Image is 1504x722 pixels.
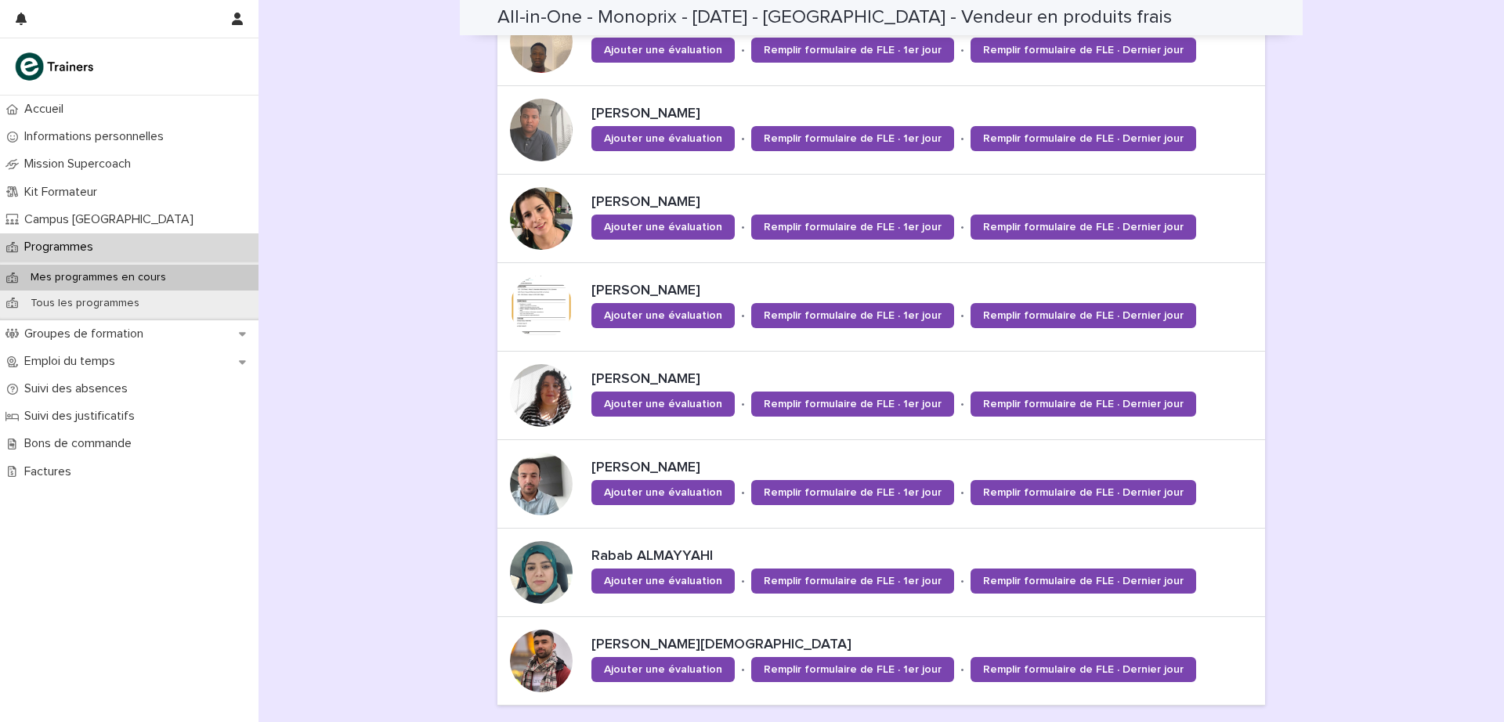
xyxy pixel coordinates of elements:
a: Remplir formulaire de FLE · 1er jour [751,392,954,417]
span: Ajouter une évaluation [604,399,722,410]
span: Remplir formulaire de FLE · Dernier jour [983,487,1184,498]
p: • [960,132,964,146]
a: [PERSON_NAME]Ajouter une évaluation•Remplir formulaire de FLE · 1er jour•Remplir formulaire de FL... [497,440,1265,529]
span: Remplir formulaire de FLE · 1er jour [764,45,942,56]
span: Ajouter une évaluation [604,487,722,498]
p: • [741,221,745,234]
a: Ajouter une évaluation [591,126,735,151]
p: Emploi du temps [18,354,128,369]
a: Remplir formulaire de FLE · Dernier jour [971,569,1196,594]
a: [PERSON_NAME]Ajouter une évaluation•Remplir formulaire de FLE · 1er jour•Remplir formulaire de FL... [497,86,1265,175]
p: • [741,486,745,500]
p: Suivi des absences [18,381,140,396]
a: Remplir formulaire de FLE · 1er jour [751,480,954,505]
span: Remplir formulaire de FLE · Dernier jour [983,133,1184,144]
h2: All-in-One - Monoprix - [DATE] - [GEOGRAPHIC_DATA] - Vendeur en produits frais [497,6,1172,29]
span: Ajouter une évaluation [604,45,722,56]
a: [PERSON_NAME][DEMOGRAPHIC_DATA]Ajouter une évaluation•Remplir formulaire de FLE · 1er jour•Rempli... [497,617,1265,706]
a: Remplir formulaire de FLE · Dernier jour [971,215,1196,240]
span: Ajouter une évaluation [604,133,722,144]
a: Remplir formulaire de FLE · Dernier jour [971,303,1196,328]
p: • [960,486,964,500]
a: Remplir formulaire de FLE · 1er jour [751,38,954,63]
p: [PERSON_NAME] [591,194,1259,211]
p: [PERSON_NAME] [591,460,1259,477]
p: • [741,309,745,323]
p: Kit Formateur [18,185,110,200]
span: Remplir formulaire de FLE · 1er jour [764,133,942,144]
p: Campus [GEOGRAPHIC_DATA] [18,212,206,227]
span: Remplir formulaire de FLE · 1er jour [764,399,942,410]
p: Mission Supercoach [18,157,143,171]
a: Ajouter une évaluation [591,38,735,63]
p: [PERSON_NAME] [591,283,1259,300]
a: Ajouter une évaluation [591,569,735,594]
span: Remplir formulaire de FLE · Dernier jour [983,664,1184,675]
span: Ajouter une évaluation [604,576,722,587]
span: Remplir formulaire de FLE · 1er jour [764,576,942,587]
p: • [741,132,745,146]
p: • [960,663,964,677]
span: Remplir formulaire de FLE · Dernier jour [983,399,1184,410]
p: • [741,663,745,677]
a: Ajouter une évaluation [591,657,735,682]
span: Remplir formulaire de FLE · 1er jour [764,310,942,321]
p: • [960,575,964,588]
span: Remplir formulaire de FLE · Dernier jour [983,576,1184,587]
a: Remplir formulaire de FLE · Dernier jour [971,392,1196,417]
span: Ajouter une évaluation [604,222,722,233]
a: Ajouter une évaluation [591,303,735,328]
p: Accueil [18,102,76,117]
a: Remplir formulaire de FLE · Dernier jour [971,480,1196,505]
p: Rabab ALMAYYAHI [591,548,1259,565]
span: Remplir formulaire de FLE · Dernier jour [983,45,1184,56]
span: Remplir formulaire de FLE · Dernier jour [983,222,1184,233]
a: [PERSON_NAME]Ajouter une évaluation•Remplir formulaire de FLE · 1er jour•Remplir formulaire de FL... [497,352,1265,440]
span: Remplir formulaire de FLE · 1er jour [764,487,942,498]
a: Remplir formulaire de FLE · 1er jour [751,126,954,151]
p: Programmes [18,240,106,255]
a: Ajouter une évaluation [591,392,735,417]
p: • [741,575,745,588]
p: • [960,309,964,323]
a: Remplir formulaire de FLE · 1er jour [751,657,954,682]
span: Remplir formulaire de FLE · 1er jour [764,664,942,675]
p: • [960,44,964,57]
p: Informations personnelles [18,129,176,144]
a: Remplir formulaire de FLE · 1er jour [751,215,954,240]
p: [PERSON_NAME][DEMOGRAPHIC_DATA] [591,637,1259,654]
a: Remplir formulaire de FLE · Dernier jour [971,38,1196,63]
p: [PERSON_NAME] [591,371,1259,388]
a: [PERSON_NAME]Ajouter une évaluation•Remplir formulaire de FLE · 1er jour•Remplir formulaire de FL... [497,263,1265,352]
a: Rabab ALMAYYAHIAjouter une évaluation•Remplir formulaire de FLE · 1er jour•Remplir formulaire de ... [497,529,1265,617]
p: Groupes de formation [18,327,156,341]
p: • [960,221,964,234]
p: • [960,398,964,411]
p: Tous les programmes [18,297,152,310]
a: Remplir formulaire de FLE · Dernier jour [971,126,1196,151]
p: Factures [18,464,84,479]
p: Bons de commande [18,436,144,451]
span: Ajouter une évaluation [604,310,722,321]
p: Suivi des justificatifs [18,409,147,424]
a: Ajouter une évaluation [591,215,735,240]
span: Ajouter une évaluation [604,664,722,675]
span: Remplir formulaire de FLE · Dernier jour [983,310,1184,321]
a: Remplir formulaire de FLE · 1er jour [751,303,954,328]
a: Remplir formulaire de FLE · Dernier jour [971,657,1196,682]
p: • [741,398,745,411]
p: • [741,44,745,57]
p: [PERSON_NAME] [591,106,1259,123]
a: Remplir formulaire de FLE · 1er jour [751,569,954,594]
a: [PERSON_NAME]Ajouter une évaluation•Remplir formulaire de FLE · 1er jour•Remplir formulaire de FL... [497,175,1265,263]
p: Mes programmes en cours [18,271,179,284]
img: K0CqGN7SDeD6s4JG8KQk [13,51,99,82]
span: Remplir formulaire de FLE · 1er jour [764,222,942,233]
a: Ajouter une évaluation [591,480,735,505]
